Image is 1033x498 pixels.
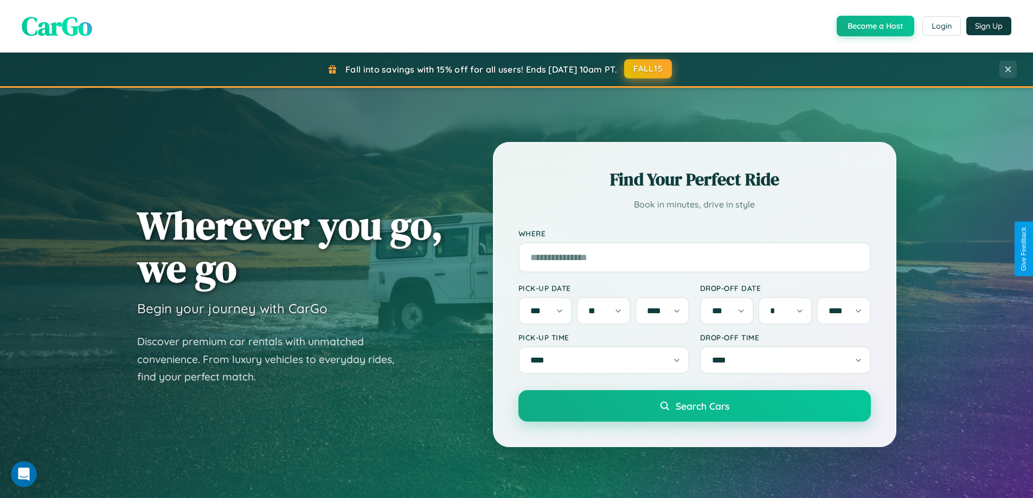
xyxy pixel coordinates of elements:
span: Fall into savings with 15% off for all users! Ends [DATE] 10am PT. [345,64,617,75]
button: Become a Host [837,16,914,36]
label: Pick-up Date [518,283,689,293]
button: Sign Up [966,17,1011,35]
h1: Wherever you go, we go [137,204,443,289]
h2: Find Your Perfect Ride [518,167,871,191]
label: Pick-up Time [518,333,689,342]
p: Book in minutes, drive in style [518,197,871,212]
button: Login [922,16,961,36]
label: Where [518,229,871,238]
p: Discover premium car rentals with unmatched convenience. From luxury vehicles to everyday rides, ... [137,333,408,386]
h3: Begin your journey with CarGo [137,300,328,316]
button: FALL15 [624,59,672,79]
div: Give Feedback [1020,227,1028,271]
label: Drop-off Date [700,283,871,293]
span: CarGo [22,8,92,44]
button: Search Cars [518,390,871,422]
span: Search Cars [676,400,729,412]
label: Drop-off Time [700,333,871,342]
iframe: Intercom live chat [11,461,37,487]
